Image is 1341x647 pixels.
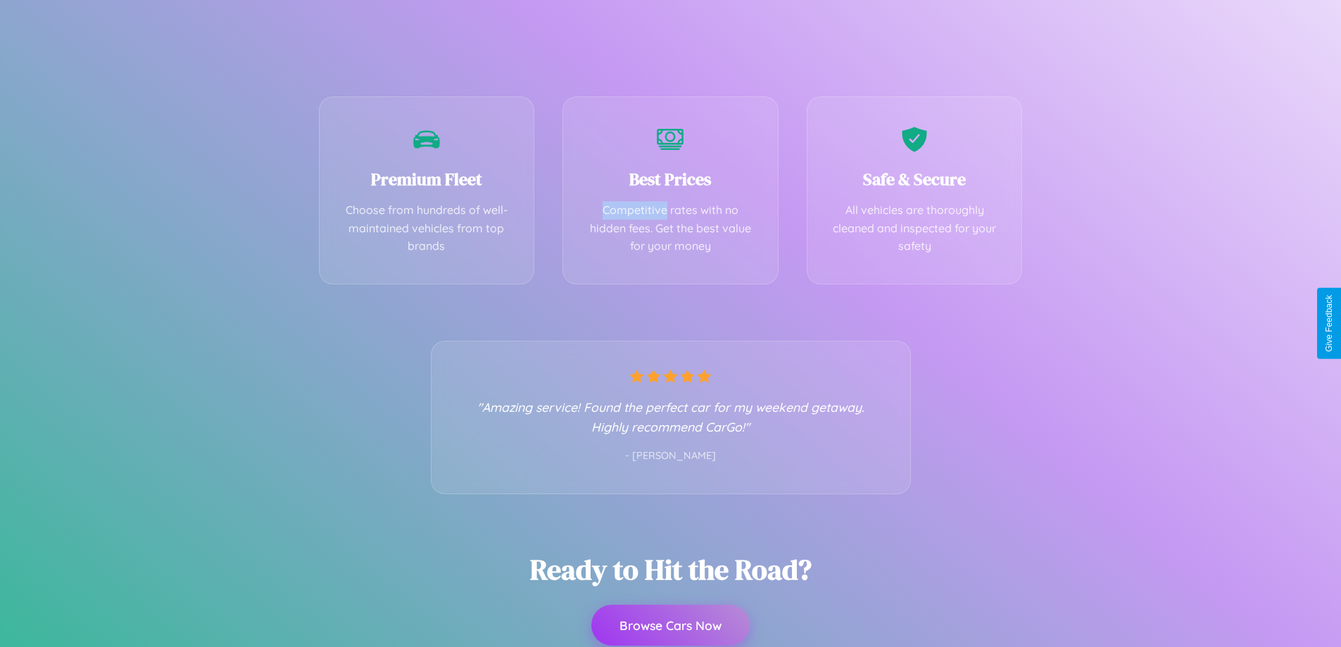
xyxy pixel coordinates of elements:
button: Browse Cars Now [591,605,750,646]
p: Competitive rates with no hidden fees. Get the best value for your money [584,201,757,256]
p: All vehicles are thoroughly cleaned and inspected for your safety [829,201,1001,256]
h3: Safe & Secure [829,168,1001,191]
h2: Ready to Hit the Road? [530,551,812,589]
p: Choose from hundreds of well-maintained vehicles from top brands [341,201,513,256]
h3: Best Prices [584,168,757,191]
p: "Amazing service! Found the perfect car for my weekend getaway. Highly recommend CarGo!" [460,397,882,436]
p: - [PERSON_NAME] [460,447,882,465]
div: Give Feedback [1324,295,1334,352]
h3: Premium Fleet [341,168,513,191]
